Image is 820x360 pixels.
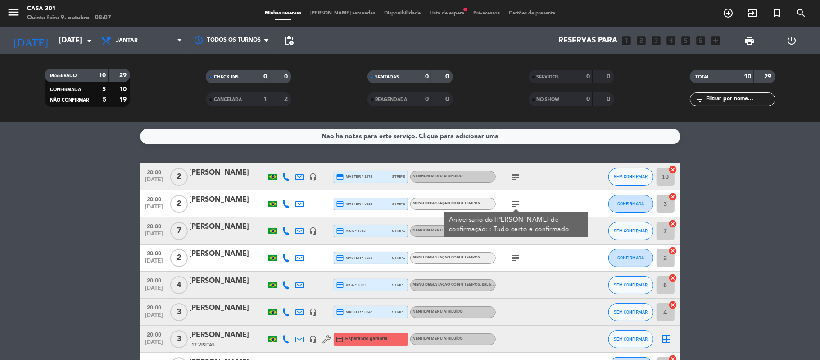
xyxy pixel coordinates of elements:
[710,35,722,46] i: add_box
[190,248,266,260] div: [PERSON_NAME]
[764,74,773,80] strong: 29
[608,276,653,294] button: SEM CONFIRMAR
[143,204,166,214] span: [DATE]
[306,11,380,16] span: [PERSON_NAME] semeadas
[425,11,469,16] span: Lista de espera
[376,75,399,79] span: SENTADAS
[695,75,709,79] span: TOTAL
[336,281,366,289] span: visa * 0389
[170,249,188,267] span: 2
[413,202,480,205] span: Menu degustação com 8 tempos
[607,96,612,102] strong: 0
[511,198,521,209] i: subject
[143,177,166,187] span: [DATE]
[586,74,590,80] strong: 0
[170,276,188,294] span: 4
[214,75,239,79] span: CHECK INS
[796,8,806,18] i: search
[537,97,560,102] span: NO-SHOW
[336,335,344,343] i: credit_card
[190,167,266,179] div: [PERSON_NAME]
[723,8,734,18] i: add_circle_outline
[413,310,463,314] span: Nenhum menu atribuído
[102,86,106,92] strong: 5
[787,35,797,46] i: power_settings_new
[170,222,188,240] span: 7
[116,37,138,44] span: Jantar
[413,337,463,341] span: Nenhum menu atribuído
[449,215,583,234] div: Aniversario do [PERSON_NAME] de confirmação: : Tudo certo e confirmado
[336,227,366,235] span: visa * 5753
[608,330,653,348] button: SEM CONFIRMAR
[119,72,128,78] strong: 29
[309,308,317,316] i: headset_mic
[264,74,267,80] strong: 0
[143,221,166,231] span: 20:00
[392,201,405,207] span: stripe
[666,35,677,46] i: looks_4
[771,8,782,18] i: turned_in_not
[661,334,672,345] i: border_all
[190,221,266,233] div: [PERSON_NAME]
[425,74,429,80] strong: 0
[27,14,111,23] div: Quinta-feira 9. outubro - 08:07
[504,11,560,16] span: Cartões de presente
[143,258,166,268] span: [DATE]
[392,228,405,234] span: stripe
[607,74,612,80] strong: 0
[614,228,648,233] span: SEM CONFIRMAR
[345,335,387,342] span: Esperando garantia
[27,5,111,14] div: Casa 201
[336,173,373,181] span: master * 1972
[170,168,188,186] span: 2
[614,282,648,287] span: SEM CONFIRMAR
[392,174,405,180] span: stripe
[103,97,106,103] strong: 5
[511,171,521,182] i: subject
[336,308,344,316] i: credit_card
[392,255,405,261] span: stripe
[413,229,463,232] span: Nenhum menu atribuído
[770,27,813,54] div: LOG OUT
[260,11,306,16] span: Minhas reservas
[445,96,451,102] strong: 0
[322,131,498,142] div: Não há notas para este serviço. Clique para adicionar uma
[336,281,344,289] i: credit_card
[143,275,166,285] span: 20:00
[214,97,242,102] span: CANCELADA
[143,231,166,241] span: [DATE]
[119,86,128,92] strong: 10
[695,35,707,46] i: looks_6
[143,194,166,204] span: 20:00
[284,96,290,102] strong: 2
[462,7,468,12] span: fiber_manual_record
[336,308,373,316] span: master * 3242
[192,342,215,349] span: 12 Visitas
[190,329,266,341] div: [PERSON_NAME]
[170,195,188,213] span: 2
[84,35,95,46] i: arrow_drop_down
[190,275,266,287] div: [PERSON_NAME]
[413,175,463,178] span: Nenhum menu atribuído
[445,74,451,80] strong: 0
[705,94,775,104] input: Filtrar por nome...
[119,97,128,103] strong: 19
[99,72,106,78] strong: 10
[143,166,166,177] span: 20:00
[669,165,678,174] i: cancel
[744,35,755,46] span: print
[170,303,188,321] span: 3
[380,11,425,16] span: Disponibilidade
[669,219,678,228] i: cancel
[608,222,653,240] button: SEM CONFIRMAR
[621,35,633,46] i: looks_one
[336,200,373,208] span: master * 5113
[190,302,266,314] div: [PERSON_NAME]
[284,35,294,46] span: pending_actions
[336,254,344,262] i: credit_card
[50,74,77,78] span: RESERVADO
[617,255,644,260] span: CONFIRMADA
[284,74,290,80] strong: 0
[50,88,81,92] span: CONFIRMADA
[511,253,521,263] i: subject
